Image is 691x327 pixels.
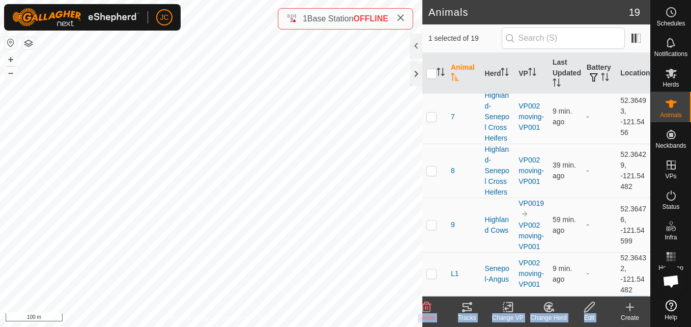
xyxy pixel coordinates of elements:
[437,69,445,77] p-sorticon: Activate to sort
[514,53,549,94] th: VP
[160,12,168,23] span: JC
[528,313,569,322] div: Change Herd
[656,266,686,296] a: Open chat
[553,161,576,180] span: Aug 29, 2025, 9:49 AM
[663,81,679,88] span: Herds
[502,28,625,49] input: Search (S)
[583,198,617,252] td: -
[655,143,686,149] span: Neckbands
[519,259,544,288] a: VP002 moving-VP001
[451,112,455,122] span: 7
[447,313,487,322] div: Tracks
[354,14,388,23] span: OFFLINE
[660,112,682,118] span: Animals
[583,252,617,295] td: -
[610,313,650,322] div: Create
[569,313,610,322] div: Edit
[22,37,35,49] button: Map Layers
[485,144,511,198] div: Highland-Senepol Cross Heifers
[553,264,572,283] span: Aug 29, 2025, 10:19 AM
[485,263,511,285] div: Senepol-Angus
[616,144,650,198] td: 52.36429, -121.54482
[658,265,683,271] span: Heatmap
[629,5,640,20] span: 19
[221,314,251,323] a: Contact Us
[665,314,677,320] span: Help
[553,215,576,234] span: Aug 29, 2025, 9:28 AM
[656,20,685,26] span: Schedules
[519,221,544,251] a: VP002 moving-VP001
[521,210,529,218] img: to
[485,214,511,236] div: Highland Cows
[428,33,502,44] span: 1 selected of 19
[481,53,515,94] th: Herd
[583,144,617,198] td: -
[583,90,617,144] td: -
[5,37,17,49] button: Reset Map
[601,74,609,83] p-sorticon: Activate to sort
[616,252,650,295] td: 52.36432, -121.54482
[519,199,544,207] a: VP0019
[418,314,436,321] span: Delete
[451,166,455,176] span: 8
[665,234,677,240] span: Infra
[12,8,139,26] img: Gallagher Logo
[501,69,509,77] p-sorticon: Activate to sort
[487,313,528,322] div: Change VP
[485,90,511,144] div: Highland-Senepol Cross Heifers
[5,53,17,66] button: +
[428,6,629,18] h2: Animals
[307,14,354,23] span: Base Station
[171,314,209,323] a: Privacy Policy
[519,156,544,185] a: VP002 moving-VP001
[553,80,561,88] p-sorticon: Activate to sort
[553,107,572,126] span: Aug 29, 2025, 10:19 AM
[616,198,650,252] td: 52.36476, -121.54599
[5,67,17,79] button: –
[616,53,650,94] th: Location
[616,90,650,144] td: 52.36493, -121.5456
[528,69,536,77] p-sorticon: Activate to sort
[549,53,583,94] th: Last Updated
[447,53,481,94] th: Animal
[451,74,459,83] p-sorticon: Activate to sort
[519,102,544,131] a: VP002 moving-VP001
[654,51,687,57] span: Notifications
[451,220,455,230] span: 9
[665,173,676,179] span: VPs
[662,204,679,210] span: Status
[451,268,459,279] span: L1
[583,53,617,94] th: Battery
[651,296,691,324] a: Help
[303,14,307,23] span: 1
